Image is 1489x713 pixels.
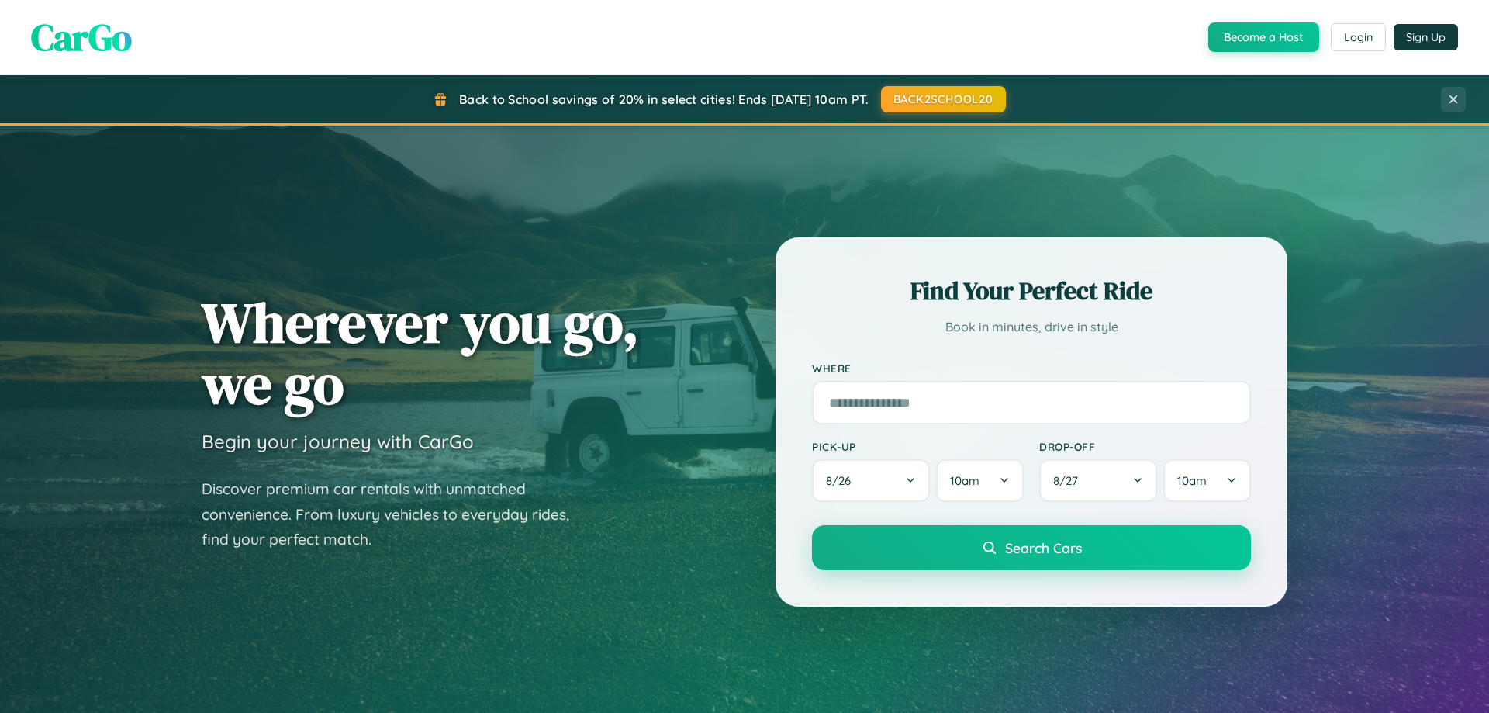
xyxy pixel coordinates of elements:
span: 10am [1177,473,1207,488]
span: CarGo [31,12,132,63]
h1: Wherever you go, we go [202,292,639,414]
button: Login [1331,23,1386,51]
label: Pick-up [812,440,1024,453]
button: 8/26 [812,459,930,502]
span: 8 / 26 [826,473,859,488]
button: 10am [936,459,1024,502]
span: Back to School savings of 20% in select cities! Ends [DATE] 10am PT. [459,92,869,107]
span: Search Cars [1005,539,1082,556]
label: Where [812,362,1251,375]
button: Become a Host [1208,22,1319,52]
p: Book in minutes, drive in style [812,316,1251,338]
span: 10am [950,473,979,488]
button: Search Cars [812,525,1251,570]
label: Drop-off [1039,440,1251,453]
h3: Begin your journey with CarGo [202,430,474,453]
button: BACK2SCHOOL20 [881,86,1006,112]
span: 8 / 27 [1053,473,1086,488]
button: Sign Up [1394,24,1458,50]
p: Discover premium car rentals with unmatched convenience. From luxury vehicles to everyday rides, ... [202,476,589,552]
h2: Find Your Perfect Ride [812,274,1251,308]
button: 10am [1163,459,1251,502]
button: 8/27 [1039,459,1157,502]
